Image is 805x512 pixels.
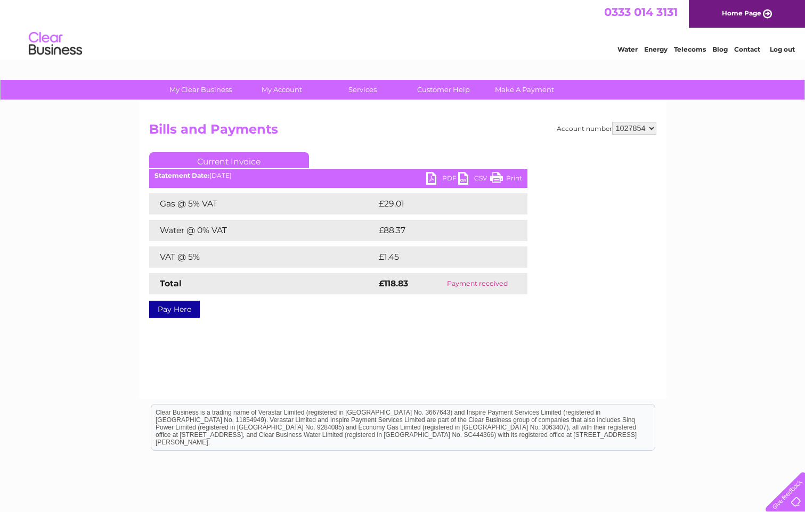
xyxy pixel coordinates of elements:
[376,220,506,241] td: £88.37
[458,172,490,187] a: CSV
[490,172,522,187] a: Print
[557,122,656,135] div: Account number
[400,80,487,100] a: Customer Help
[28,28,83,60] img: logo.png
[428,273,527,294] td: Payment received
[712,45,728,53] a: Blog
[149,301,200,318] a: Pay Here
[426,172,458,187] a: PDF
[149,193,376,214] td: Gas @ 5% VAT
[160,278,182,288] strong: Total
[238,80,326,100] a: My Account
[149,246,376,268] td: VAT @ 5%
[674,45,706,53] a: Telecoms
[379,278,408,288] strong: £118.83
[481,80,568,100] a: Make A Payment
[149,152,309,168] a: Current Invoice
[617,45,638,53] a: Water
[644,45,668,53] a: Energy
[604,5,678,19] a: 0333 014 3131
[151,6,655,52] div: Clear Business is a trading name of Verastar Limited (registered in [GEOGRAPHIC_DATA] No. 3667643...
[149,122,656,142] h2: Bills and Payments
[149,220,376,241] td: Water @ 0% VAT
[155,171,209,179] b: Statement Date:
[770,45,795,53] a: Log out
[376,193,505,214] td: £29.01
[376,246,501,268] td: £1.45
[734,45,760,53] a: Contact
[149,172,527,179] div: [DATE]
[319,80,406,100] a: Services
[157,80,245,100] a: My Clear Business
